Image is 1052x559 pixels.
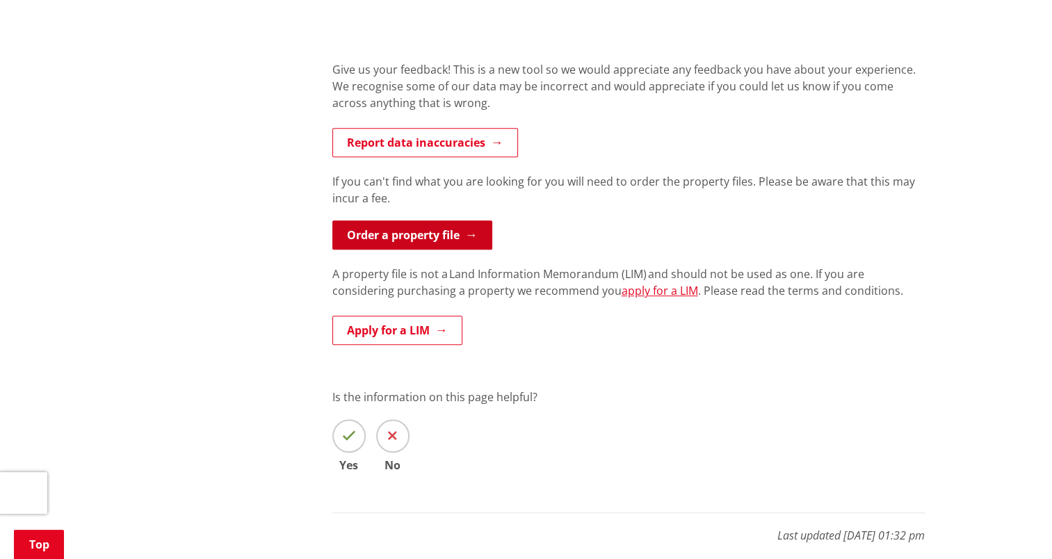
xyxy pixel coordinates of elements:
a: Order a property file [332,220,492,250]
p: Is the information on this page helpful? [332,389,925,405]
p: Last updated [DATE] 01:32 pm [332,512,925,544]
a: Top [14,530,64,559]
p: If you can't find what you are looking for you will need to order the property files. Please be a... [332,173,925,206]
span: Yes [332,460,366,471]
iframe: Messenger Launcher [988,501,1038,551]
a: apply for a LIM [622,283,698,298]
span: No [376,460,410,471]
div: Give us your feedback! This is a new tool so we would appreciate any feedback you have about your... [332,61,925,128]
a: Report data inaccuracies [332,128,518,157]
div: A property file is not a Land Information Memorandum (LIM) and should not be used as one. If you ... [332,266,925,316]
a: Apply for a LIM [332,316,462,345]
